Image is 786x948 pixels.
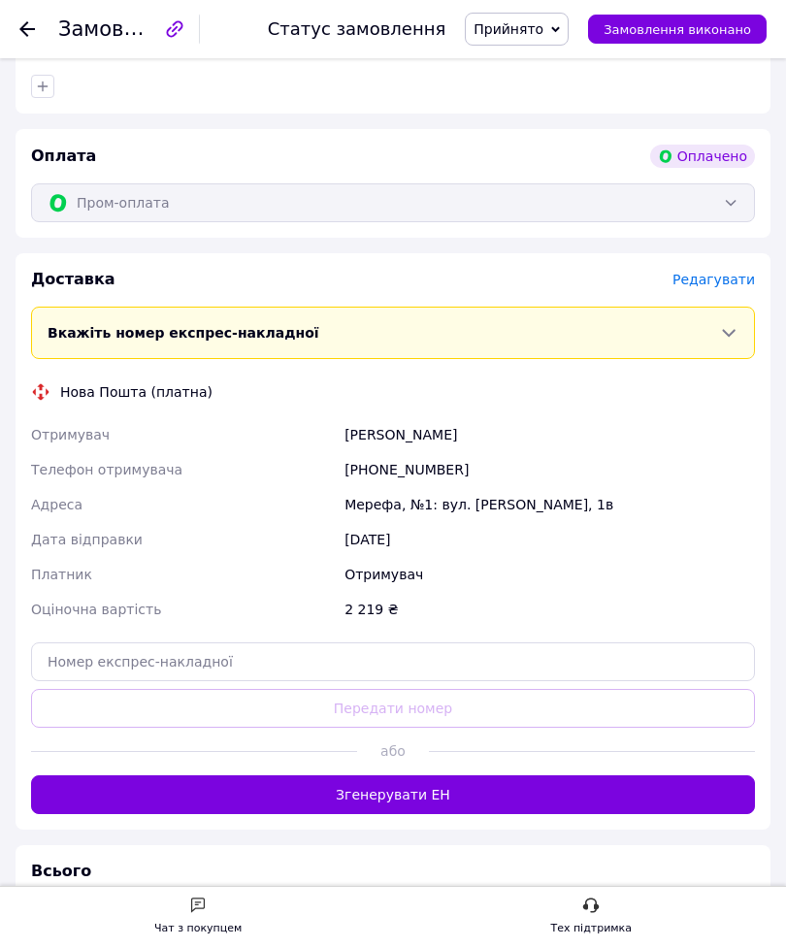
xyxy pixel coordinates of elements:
[31,567,92,582] span: Платник
[672,272,755,287] span: Редагувати
[58,17,188,41] span: Замовлення
[604,22,751,37] span: Замовлення виконано
[31,497,82,512] span: Адреса
[48,325,319,341] span: Вкажіть номер експрес-накладної
[31,462,182,477] span: Телефон отримувача
[31,602,161,617] span: Оціночна вартість
[474,21,543,37] span: Прийнято
[154,919,242,938] div: Чат з покупцем
[268,19,446,39] div: Статус замовлення
[341,557,759,592] div: Отримувач
[55,382,217,402] div: Нова Пошта (платна)
[341,487,759,522] div: Мерефа, №1: вул. [PERSON_NAME], 1в
[31,270,115,288] span: Доставка
[357,741,430,761] span: або
[341,417,759,452] div: [PERSON_NAME]
[550,919,632,938] div: Тех підтримка
[650,145,755,168] div: Оплачено
[31,532,143,547] span: Дата відправки
[341,452,759,487] div: [PHONE_NUMBER]
[341,522,759,557] div: [DATE]
[588,15,767,44] button: Замовлення виконано
[31,775,755,814] button: Згенерувати ЕН
[19,19,35,39] div: Повернутися назад
[31,427,110,442] span: Отримувач
[31,642,755,681] input: Номер експрес-накладної
[341,592,759,627] div: 2 219 ₴
[31,147,96,165] span: Оплата
[31,862,91,880] span: Всього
